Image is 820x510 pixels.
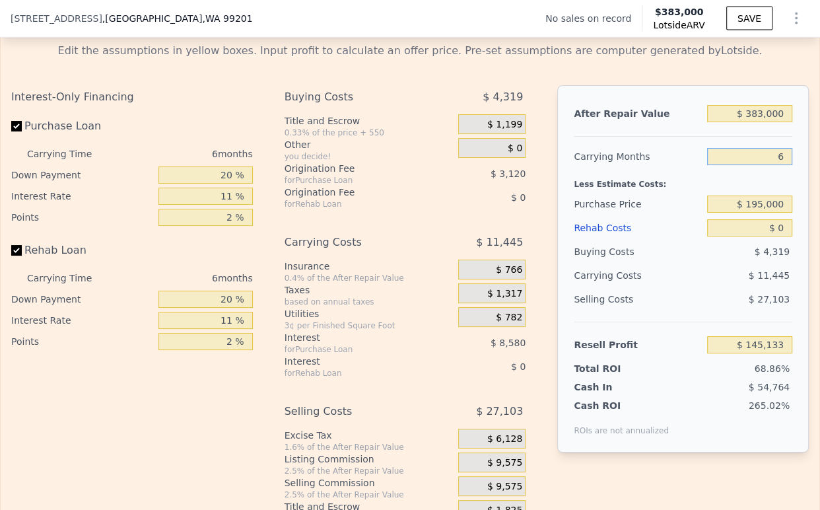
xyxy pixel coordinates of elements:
div: Carrying Time [27,143,110,164]
span: $ 11,445 [749,270,790,281]
div: Title and Escrow [285,114,453,127]
div: Cash ROI [574,399,669,412]
div: Carrying Months [574,145,702,168]
div: Interest [285,355,427,368]
div: Interest-Only Financing [11,85,253,109]
div: 0.4% of the After Repair Value [285,273,453,283]
span: $ 766 [496,264,522,276]
div: Selling Costs [285,400,427,423]
div: Other [285,138,453,151]
span: $ 27,103 [749,294,790,305]
span: $ 8,580 [491,338,526,348]
div: Points [11,207,153,228]
div: Selling Commission [285,476,453,490]
span: $ 9,575 [487,457,522,469]
div: Carrying Costs [285,231,427,254]
span: $ 0 [511,192,526,203]
div: 6 months [115,143,253,164]
button: Show Options [783,5,809,32]
div: for Purchase Loan [285,344,427,355]
span: 265.02% [749,400,790,411]
div: Points [11,331,153,352]
span: $ 1,317 [487,288,522,300]
div: Down Payment [11,289,153,310]
div: for Rehab Loan [285,199,427,209]
span: $ 4,319 [483,85,523,109]
div: 2.5% of the After Repair Value [285,490,453,500]
span: $383,000 [655,7,704,17]
div: Buying Costs [574,240,702,264]
div: Origination Fee [285,186,427,199]
div: for Purchase Loan [285,175,427,186]
div: Insurance [285,260,453,273]
label: Rehab Loan [11,238,153,262]
div: Carrying Time [27,268,110,289]
span: $ 3,120 [491,168,526,179]
div: Down Payment [11,164,153,186]
span: $ 6,128 [487,433,522,445]
div: based on annual taxes [285,297,453,307]
span: Lotside ARV [653,18,704,32]
span: $ 11,445 [476,231,523,254]
div: Total ROI [574,362,653,375]
div: Interest Rate [11,310,153,331]
span: $ 0 [508,143,522,155]
label: Purchase Loan [11,114,153,138]
div: ROIs are not annualized [574,412,669,436]
div: Listing Commission [285,453,453,466]
div: 2.5% of the After Repair Value [285,466,453,476]
input: Rehab Loan [11,245,22,256]
span: $ 0 [511,361,526,372]
div: Origination Fee [285,162,427,175]
div: Interest [285,331,427,344]
div: Taxes [285,283,453,297]
div: Selling Costs [574,287,702,311]
div: 0.33% of the price + 550 [285,127,453,138]
div: Rehab Costs [574,216,702,240]
div: Carrying Costs [574,264,653,287]
span: $ 9,575 [487,481,522,493]
span: 68.86% [755,363,790,374]
span: $ 27,103 [476,400,523,423]
div: Less Estimate Costs: [574,168,792,192]
span: $ 782 [496,312,522,324]
div: Utilities [285,307,453,320]
div: Purchase Price [574,192,702,216]
span: [STREET_ADDRESS] [11,12,102,25]
div: 3¢ per Finished Square Foot [285,320,453,331]
div: Edit the assumptions in yellow boxes. Input profit to calculate an offer price. Pre-set assumptio... [11,43,809,59]
input: Purchase Loan [11,121,22,131]
span: $ 1,199 [487,119,522,131]
span: $ 54,764 [749,382,790,392]
div: Resell Profit [574,333,702,357]
div: No sales on record [545,12,642,25]
div: Cash In [574,381,653,394]
div: Buying Costs [285,85,427,109]
div: you decide! [285,151,453,162]
button: SAVE [726,7,772,30]
div: Excise Tax [285,429,453,442]
span: $ 4,319 [755,246,790,257]
div: 6 months [115,268,253,289]
span: , [GEOGRAPHIC_DATA] [102,12,253,25]
div: Interest Rate [11,186,153,207]
div: for Rehab Loan [285,368,427,379]
div: After Repair Value [574,102,702,126]
div: 1.6% of the After Repair Value [285,442,453,453]
span: , WA 99201 [202,13,252,24]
